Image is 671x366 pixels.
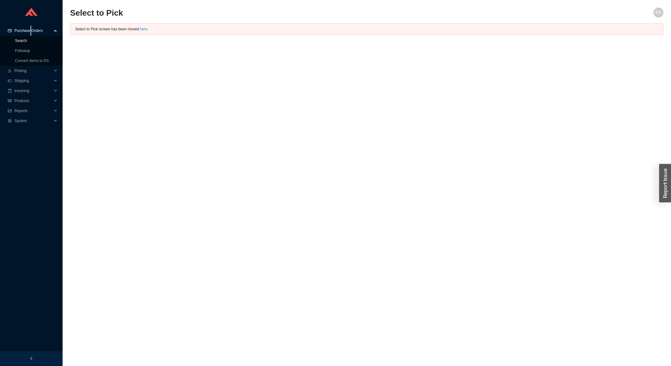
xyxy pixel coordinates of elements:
span: left [29,357,33,360]
h2: Select to Pick [70,8,515,18]
a: Convert Items to DS [15,59,49,63]
span: System [14,116,52,126]
span: read [8,99,12,103]
span: MA [656,8,661,18]
span: Reports [14,106,52,116]
span: Products [14,96,52,106]
span: setting [8,119,12,123]
span: Purchase Orders [14,26,52,36]
span: credit-card [8,29,12,33]
a: here [140,27,147,31]
span: Picking [14,66,52,76]
div: Select to Pick screen has been moved [75,26,658,32]
a: Followup [15,49,30,53]
span: Invoicing [14,86,52,96]
a: Search [15,39,27,43]
span: fund [8,109,12,113]
span: Shipping [14,76,52,86]
span: book [8,89,12,93]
